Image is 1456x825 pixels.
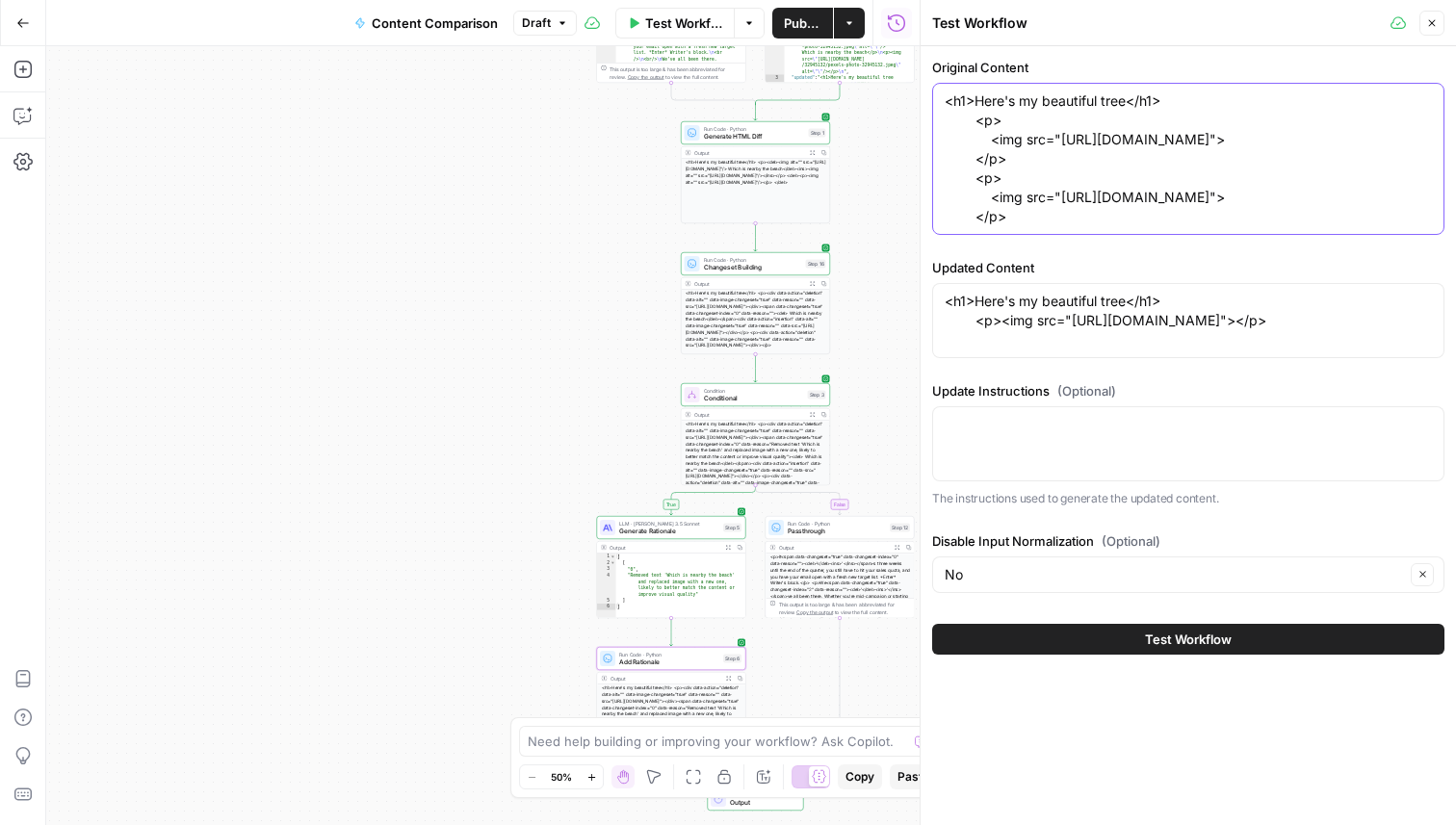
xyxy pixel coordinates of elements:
[890,524,910,532] div: Step 12
[897,768,929,786] span: Paste
[682,421,830,492] div: <h1>Here's my beautiful tree</h1> <p><div data-action="deletion" data-alt="" data-image-changeset...
[681,252,830,354] div: Run Code · PythonChangeset BuildingStep 16Output<h1>Here's my beautiful tree</h1> <p><div data-ac...
[670,485,756,515] g: Edge from step_3 to step_5
[796,609,833,615] span: Copy the output
[619,651,719,658] span: Run Code · Python
[610,65,741,81] div: This output is too large & has been abbreviated for review. to view the full content.
[784,13,821,33] span: Publish
[766,25,785,75] div: 2
[343,8,509,39] button: Content Comparison
[645,13,722,33] span: Test Workflow
[809,129,826,138] div: Step 1
[766,75,785,100] div: 3
[522,14,551,32] span: Draft
[945,565,1405,584] input: No
[628,74,664,80] span: Copy the output
[730,798,795,808] span: Output
[778,601,910,616] div: This output is too large & has been abbreviated for review. to view the full content.
[597,598,616,605] div: 5
[1145,630,1232,649] span: Test Workflow
[766,516,915,618] div: Run Code · PythonPassthroughStep 12Output<p>It<span data-changeset="true" data-changeset-index="0...
[945,292,1432,330] textarea: <h1>Here's my beautiful tree</h1> <p><img src="[URL][DOMAIN_NAME]"></p>
[611,560,616,567] span: Toggle code folding, rows 2 through 5
[597,647,746,749] div: Run Code · PythonAdd RationaleStep 6Output<h1>Here's my beautiful tree</h1> <p><div data-action="...
[932,624,1444,655] button: Test Workflow
[619,657,719,667] span: Add Rationale
[597,516,746,618] div: LLM · [PERSON_NAME] 3.5 SonnetGenerate RationaleStep 5Output[ [ "0", "Removed text 'Which is near...
[704,387,804,395] span: Condition
[619,520,719,528] span: LLM · [PERSON_NAME] 3.5 Sonnet
[1057,381,1116,400] span: (Optional)
[766,554,914,657] div: <p>It<span data-changeset="true" data-changeset-index="0" data-reason=""><del>’</del><ins>'</ins>...
[806,260,826,269] div: Step 16
[932,258,1444,277] label: Updated Content
[704,132,805,142] span: Generate HTML Diff
[890,764,937,789] button: Paste
[704,394,804,403] span: Conditional
[597,684,745,756] div: <h1>Here's my beautiful tree</h1> <p><div data-action="deletion" data-alt="" data-image-changeset...
[772,8,833,39] button: Publish
[372,13,498,33] span: Content Comparison
[754,354,757,382] g: Edge from step_16 to step_3
[1102,531,1160,551] span: (Optional)
[778,544,888,552] div: Output
[610,675,719,683] div: Output
[551,769,572,785] span: 50%
[754,223,757,251] g: Edge from step_1 to step_16
[932,489,1444,508] p: The instructions used to generate the updated content.
[723,524,741,532] div: Step 5
[788,527,886,536] span: Passthrough
[681,787,830,811] div: EndOutput
[704,125,805,133] span: Run Code · Python
[597,573,616,598] div: 4
[611,554,616,560] span: Toggle code folding, rows 1 through 6
[597,560,616,567] div: 2
[615,8,734,39] button: Test Workflow
[597,554,616,560] div: 1
[704,256,802,264] span: Run Code · Python
[808,391,826,400] div: Step 3
[788,520,886,528] span: Run Code · Python
[682,290,830,348] div: <h1>Here's my beautiful tree</h1> <p><div data-action="deletion" data-alt="" data-image-changeset...
[619,527,719,536] span: Generate Rationale
[682,159,830,185] div: <h1>Here's my beautiful tree</h1> <p><del><img alt="" src="[URL][DOMAIN_NAME]"/> Which is nearby ...
[756,618,841,771] g: Edge from step_12 to step_3-conditional-end
[756,83,841,105] g: Edge from step_15 to step_13-conditional-end
[704,263,802,272] span: Changeset Building
[670,618,673,646] g: Edge from step_5 to step_6
[932,58,1444,77] label: Original Content
[694,149,804,157] div: Output
[845,768,874,786] span: Copy
[513,11,577,36] button: Draft
[945,91,1432,226] textarea: <h1>Here's my beautiful tree</h1> <p> <img src="[URL][DOMAIN_NAME]"> </p> <p> <img src="[URL][DOM...
[597,566,616,573] div: 3
[681,121,830,223] div: Run Code · PythonGenerate HTML DiffStep 1Output<h1>Here's my beautiful tree</h1> <p><del><img alt...
[694,280,804,288] div: Output
[754,103,757,121] g: Edge from step_13-conditional-end to step_1
[723,655,741,663] div: Step 6
[932,381,1444,400] label: Update Instructions
[838,764,882,789] button: Copy
[756,485,842,515] g: Edge from step_3 to step_12
[610,544,719,552] div: Output
[597,604,616,610] div: 6
[932,531,1444,551] label: Disable Input Normalization
[671,83,756,105] g: Edge from step_14 to step_13-conditional-end
[681,383,830,485] div: ConditionConditionalStep 3Output<h1>Here's my beautiful tree</h1> <p><div data-action="deletion" ...
[694,411,804,419] div: Output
